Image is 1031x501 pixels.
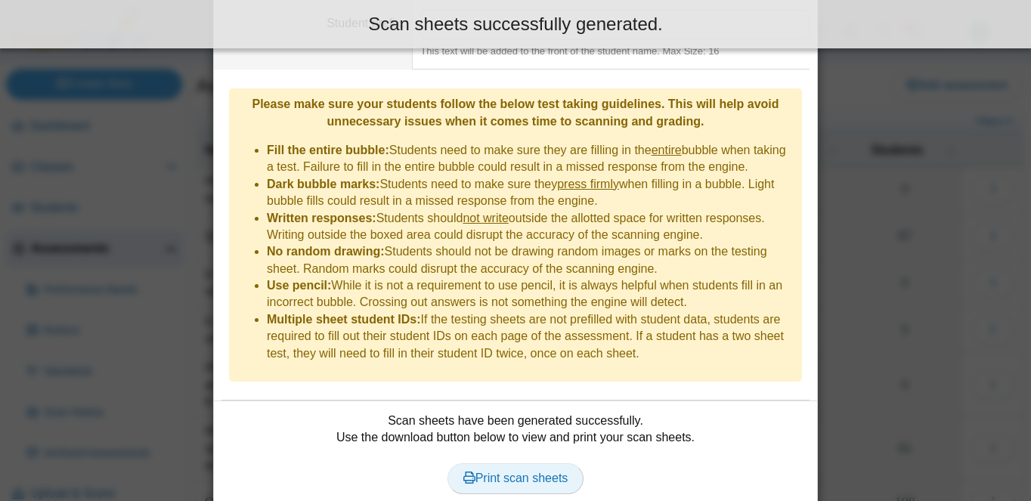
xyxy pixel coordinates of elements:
[267,279,331,292] b: Use pencil:
[267,245,385,258] b: No random drawing:
[252,97,779,127] b: Please make sure your students follow the below test taking guidelines. This will help avoid unne...
[267,243,794,277] li: Students should not be drawing random images or marks on the testing sheet. Random marks could di...
[557,178,619,190] u: press firmly
[267,212,376,224] b: Written responses:
[267,142,794,176] li: Students need to make sure they are filling in the bubble when taking a test. Failure to fill in ...
[267,178,379,190] b: Dark bubble marks:
[420,45,810,58] div: This text will be added to the front of the student name. Max Size: 16
[267,210,794,244] li: Students should outside the allotted space for written responses. Writing outside the boxed area ...
[267,144,389,156] b: Fill the entire bubble:
[652,144,682,156] u: entire
[267,313,421,326] b: Multiple sheet student IDs:
[267,311,794,362] li: If the testing sheets are not prefilled with student data, students are required to fill out thei...
[267,277,794,311] li: While it is not a requirement to use pencil, it is always helpful when students fill in an incorr...
[447,463,584,493] a: Print scan sheets
[11,11,1020,37] div: Scan sheets successfully generated.
[463,212,508,224] u: not write
[463,472,568,484] span: Print scan sheets
[267,176,794,210] li: Students need to make sure they when filling in a bubble. Light bubble fills could result in a mi...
